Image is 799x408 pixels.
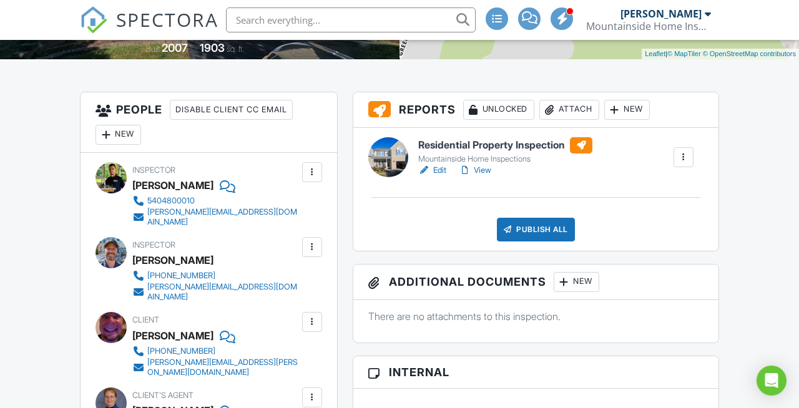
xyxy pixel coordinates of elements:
div: Unlocked [463,100,534,120]
div: [PERSON_NAME] [132,326,213,345]
div: 5404800010 [147,196,195,206]
span: sq. ft. [227,44,244,54]
a: © MapTiler [667,50,701,57]
div: [PERSON_NAME] [132,251,213,270]
input: Search everything... [226,7,476,32]
div: [PERSON_NAME][EMAIL_ADDRESS][PERSON_NAME][DOMAIN_NAME] [147,357,299,377]
p: There are no attachments to this inspection. [368,309,703,323]
div: | [642,49,799,59]
div: 2007 [162,41,188,54]
span: Inspector [132,240,175,250]
a: [PHONE_NUMBER] [132,345,299,357]
a: Leaflet [645,50,665,57]
div: New [604,100,650,120]
span: Client [132,315,159,324]
span: Built [146,44,160,54]
span: Client's Agent [132,391,194,400]
a: © OpenStreetMap contributors [703,50,796,57]
img: The Best Home Inspection Software - Spectora [80,6,107,34]
a: SPECTORA [80,17,218,43]
div: [PERSON_NAME][EMAIL_ADDRESS][DOMAIN_NAME] [147,207,299,227]
div: [PERSON_NAME][EMAIL_ADDRESS][DOMAIN_NAME] [147,282,299,302]
div: New [96,125,141,145]
a: [PHONE_NUMBER] [132,270,299,282]
h6: Residential Property Inspection [418,137,592,153]
a: [PERSON_NAME][EMAIL_ADDRESS][PERSON_NAME][DOMAIN_NAME] [132,357,299,377]
a: Edit [418,164,446,177]
div: Publish All [497,218,575,241]
div: 1903 [200,41,225,54]
a: [PERSON_NAME][EMAIL_ADDRESS][DOMAIN_NAME] [132,207,299,227]
div: Disable Client CC Email [170,100,293,120]
span: SPECTORA [116,6,218,32]
div: [PERSON_NAME] [132,176,213,195]
div: Mountainside Home Inspections, LLC [586,20,711,32]
h3: Internal [353,356,718,389]
a: View [459,164,491,177]
div: New [554,272,599,292]
a: Residential Property Inspection Mountainside Home Inspections [418,137,592,165]
div: [PHONE_NUMBER] [147,346,215,356]
div: [PHONE_NUMBER] [147,271,215,281]
h3: Reports [353,92,718,128]
div: [PERSON_NAME] [620,7,702,20]
div: Attach [539,100,599,120]
span: Inspector [132,165,175,175]
h3: Additional Documents [353,265,718,300]
div: Open Intercom Messenger [757,366,787,396]
a: [PERSON_NAME][EMAIL_ADDRESS][DOMAIN_NAME] [132,282,299,302]
h3: People [81,92,337,153]
a: 5404800010 [132,195,299,207]
div: Mountainside Home Inspections [418,154,592,164]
